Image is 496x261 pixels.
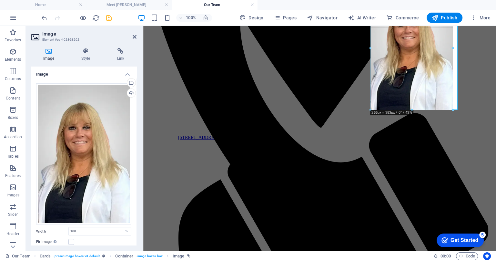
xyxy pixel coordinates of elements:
span: AI Writer [348,15,376,21]
span: 00 00 [440,252,450,260]
i: Undo: Change image (Ctrl+Z) [41,14,48,22]
i: On resize automatically adjust zoom level to fit chosen device. [203,15,208,21]
div: 255px × 383px / 0° / 43% [370,110,413,115]
p: Images [6,193,20,198]
span: Design [239,15,264,21]
h4: Link [105,48,137,61]
h4: Style [69,48,105,61]
div: Design (Ctrl+Alt+Y) [237,13,266,23]
span: Click to select. Double-click to edit [40,252,51,260]
span: Click to select. Double-click to edit [115,252,133,260]
span: Publish [432,15,457,21]
span: : [445,254,446,258]
h4: Image [31,67,137,78]
h2: Image [42,31,137,37]
button: Navigator [304,13,340,23]
h3: Element #ed-402868292 [42,37,124,43]
i: Save (Ctrl+S) [105,14,113,22]
p: Favorites [5,37,21,43]
div: Susan-2-O4kRLkQpypwB04qy1fylpw.webp [36,83,131,225]
i: This element is linked [187,254,190,258]
button: save [105,14,113,22]
span: Code [459,252,475,260]
button: AI Writer [345,13,379,23]
i: Reload page [92,14,100,22]
p: Header [6,231,19,236]
button: undo [40,14,48,22]
p: Columns [5,76,21,81]
h6: Session time [434,252,451,260]
nav: breadcrumb [40,252,191,260]
span: Click to select. Double-click to edit [173,252,184,260]
h6: 100% [186,14,196,22]
label: Fit image [36,238,68,246]
div: Get Started [19,7,47,13]
div: Get Started 5 items remaining, 0% complete [5,3,52,17]
i: This element is a customizable preset [102,254,105,258]
p: Features [5,173,21,178]
p: Content [6,96,20,101]
button: 100% [176,14,199,22]
button: Publish [427,13,462,23]
h4: Meet [PERSON_NAME] [86,1,172,8]
span: Navigator [307,15,338,21]
p: Accordion [4,134,22,140]
button: More [468,13,493,23]
a: Click to cancel selection. Double-click to open Pages [5,252,30,260]
span: . image-boxes-box [136,252,163,260]
p: Tables [7,154,19,159]
span: Commerce [386,15,419,21]
span: More [470,15,491,21]
p: Elements [5,57,21,62]
h4: Image [31,48,69,61]
button: Design [237,13,266,23]
div: 5 [48,1,54,8]
h4: Our Team [172,1,258,8]
button: reload [92,14,100,22]
span: . preset-image-boxes-v3-default [53,252,100,260]
p: Boxes [8,115,18,120]
span: Pages [274,15,297,21]
p: Slider [8,212,18,217]
label: Width [36,230,68,233]
button: Code [456,252,478,260]
button: Commerce [384,13,421,23]
button: Usercentrics [483,252,491,260]
button: Pages [271,13,299,23]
